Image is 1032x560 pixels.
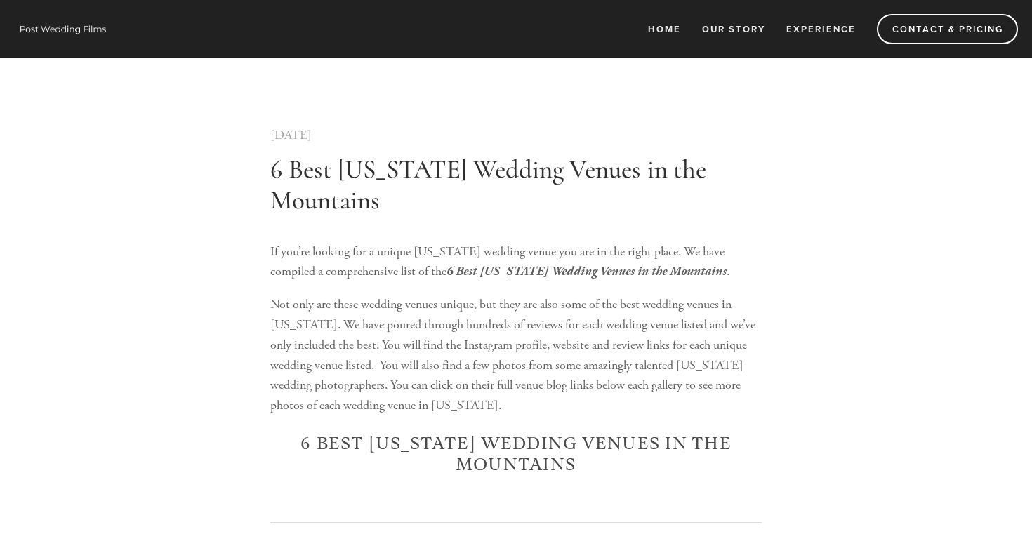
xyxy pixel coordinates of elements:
[877,14,1018,44] a: Contact & Pricing
[270,127,312,143] a: [DATE]
[777,18,865,41] a: Experience
[270,434,762,476] h2: 6 Best [US_STATE] Wedding Venues in the Mountains
[446,264,727,279] em: 6 Best [US_STATE] Wedding Venues in the Mountains
[693,18,774,41] a: Our Story
[14,18,112,39] img: Wisconsin Wedding Videographer
[270,295,762,416] p: Not only are these wedding venues unique, but they are also some of the best wedding venues in [U...
[639,18,690,41] a: Home
[270,242,762,283] p: If you’re looking for a unique [US_STATE] wedding venue you are in the right place. We have compi...
[270,154,706,216] a: 6 Best [US_STATE] Wedding Venues in the Mountains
